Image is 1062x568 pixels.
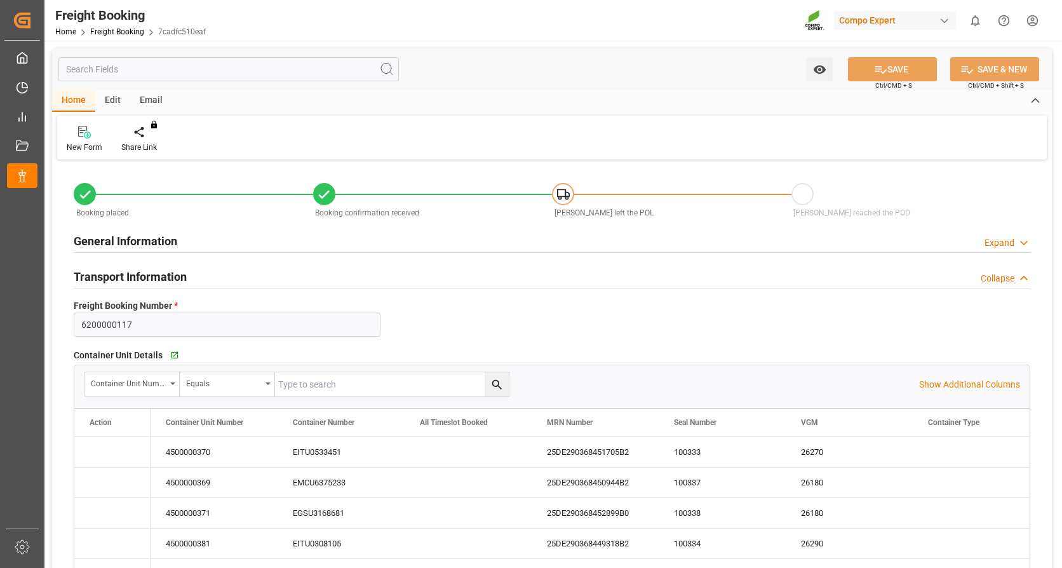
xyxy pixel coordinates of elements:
[186,375,261,389] div: Equals
[74,468,151,498] div: Press SPACE to select this row.
[74,498,151,529] div: Press SPACE to select this row.
[278,529,405,558] div: EITU0308105
[834,8,961,32] button: Compo Expert
[968,81,1024,90] span: Ctrl/CMD + Shift + S
[793,208,910,217] span: [PERSON_NAME] reached the POD
[74,529,151,559] div: Press SPACE to select this row.
[928,418,979,427] span: Container Type
[180,372,275,396] button: open menu
[834,11,956,30] div: Compo Expert
[659,437,786,467] div: 100333
[801,418,818,427] span: VGM
[786,437,913,467] div: 26270
[67,142,102,153] div: New Form
[293,418,354,427] span: Container Number
[659,529,786,558] div: 100334
[875,81,912,90] span: Ctrl/CMD + S
[151,529,278,558] div: 4500000381
[807,57,833,81] button: open menu
[547,418,593,427] span: MRN Number
[786,529,913,558] div: 26290
[58,57,399,81] input: Search Fields
[532,468,659,497] div: 25DE290368450944B2
[848,57,937,81] button: SAVE
[151,437,278,467] div: 4500000370
[786,498,913,528] div: 26180
[90,418,112,427] div: Action
[91,375,166,389] div: Container Unit Number
[130,90,172,112] div: Email
[275,372,509,396] input: Type to search
[52,90,95,112] div: Home
[805,10,825,32] img: Screenshot%202023-09-29%20at%2010.02.21.png_1712312052.png
[74,233,177,250] h2: General Information
[278,498,405,528] div: EGSU3168681
[532,437,659,467] div: 25DE290368451705B2
[74,349,163,362] span: Container Unit Details
[84,372,180,396] button: open menu
[555,208,654,217] span: [PERSON_NAME] left the POL
[659,498,786,528] div: 100338
[659,468,786,497] div: 100337
[95,90,130,112] div: Edit
[961,6,990,35] button: show 0 new notifications
[55,27,76,36] a: Home
[74,437,151,468] div: Press SPACE to select this row.
[278,468,405,497] div: EMCU6375233
[981,272,1014,285] div: Collapse
[485,372,509,396] button: search button
[985,236,1014,250] div: Expand
[76,208,129,217] span: Booking placed
[55,6,206,25] div: Freight Booking
[90,27,144,36] a: Freight Booking
[674,418,716,427] span: Seal Number
[950,57,1039,81] button: SAVE & NEW
[74,299,178,313] span: Freight Booking Number
[278,437,405,467] div: EITU0533451
[315,208,419,217] span: Booking confirmation received
[990,6,1018,35] button: Help Center
[166,418,243,427] span: Container Unit Number
[919,378,1020,391] p: Show Additional Columns
[74,268,187,285] h2: Transport Information
[151,468,278,497] div: 4500000369
[420,418,488,427] span: All Timeslot Booked
[532,498,659,528] div: 25DE290368452899B0
[151,498,278,528] div: 4500000371
[786,468,913,497] div: 26180
[532,529,659,558] div: 25DE290368449318B2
